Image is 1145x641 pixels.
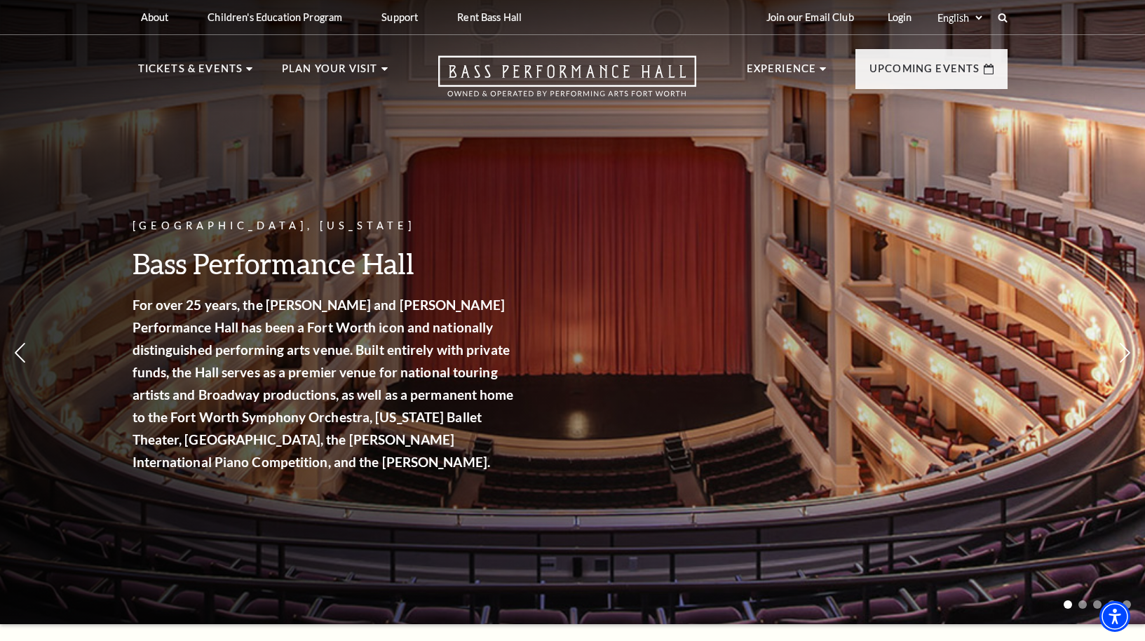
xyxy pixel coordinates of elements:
p: About [141,11,169,23]
h3: Bass Performance Hall [133,245,518,281]
p: Support [381,11,418,23]
p: Upcoming Events [869,60,980,86]
p: Rent Bass Hall [457,11,522,23]
div: Accessibility Menu [1099,601,1130,632]
p: Tickets & Events [138,60,243,86]
p: [GEOGRAPHIC_DATA], [US_STATE] [133,217,518,235]
p: Plan Your Visit [282,60,378,86]
strong: For over 25 years, the [PERSON_NAME] and [PERSON_NAME] Performance Hall has been a Fort Worth ico... [133,297,514,470]
p: Children's Education Program [208,11,342,23]
select: Select: [935,11,984,25]
p: Experience [747,60,817,86]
